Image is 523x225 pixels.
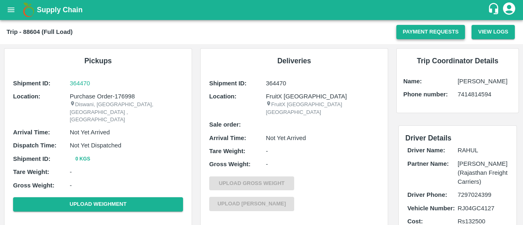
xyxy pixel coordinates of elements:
[403,78,422,85] b: Name:
[13,197,183,212] button: Upload Weighment
[266,101,379,116] p: FruitX [GEOGRAPHIC_DATA] [GEOGRAPHIC_DATA]
[11,55,185,67] h6: Pickups
[2,0,20,19] button: open drawer
[266,160,379,169] p: -
[37,6,83,14] b: Supply Chain
[458,90,512,99] p: 7414814594
[487,2,502,17] div: customer-support
[472,25,515,39] button: View Logs
[70,181,183,190] p: -
[396,25,465,39] button: Payment Requests
[207,55,381,67] h6: Deliveries
[70,79,183,88] a: 364470
[13,156,51,162] b: Shipment ID:
[209,161,250,167] b: Gross Weight:
[502,1,516,18] div: account of current user
[458,204,508,213] p: RJ04GC4127
[13,93,40,100] b: Location:
[407,218,423,225] b: Cost:
[403,55,512,67] h6: Trip Coordinator Details
[209,93,237,100] b: Location:
[266,134,379,143] p: Not Yet Arrived
[405,134,451,142] span: Driver Details
[266,92,379,101] p: FruitX [GEOGRAPHIC_DATA]
[209,80,247,87] b: Shipment ID:
[458,190,508,199] p: 7297024399
[13,80,51,87] b: Shipment ID:
[407,147,445,154] b: Driver Name:
[70,92,183,101] p: Purchase Order-176998
[70,101,183,124] p: Diswani, [GEOGRAPHIC_DATA], [GEOGRAPHIC_DATA] , [GEOGRAPHIC_DATA]
[37,4,487,16] a: Supply Chain
[209,135,246,141] b: Arrival Time:
[266,147,379,156] p: -
[407,192,447,198] b: Driver Phone:
[70,167,183,176] p: -
[7,29,73,35] b: Trip - 88604 (Full Load)
[403,91,448,98] b: Phone number:
[458,159,508,187] p: [PERSON_NAME] (Rajasthan Freight Carriers)
[70,141,183,150] p: Not Yet Dispatched
[458,77,512,86] p: [PERSON_NAME]
[458,146,508,155] p: RAHUL
[13,169,49,175] b: Tare Weight:
[70,155,96,163] button: 0 Kgs
[13,142,56,149] b: Dispatch Time:
[209,121,241,128] b: Sale order:
[13,129,50,136] b: Arrival Time:
[209,148,246,154] b: Tare Weight:
[13,182,54,189] b: Gross Weight:
[407,205,455,212] b: Vehicle Number:
[20,2,37,18] img: logo
[266,79,379,88] p: 364470
[407,160,449,167] b: Partner Name:
[70,128,183,137] p: Not Yet Arrived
